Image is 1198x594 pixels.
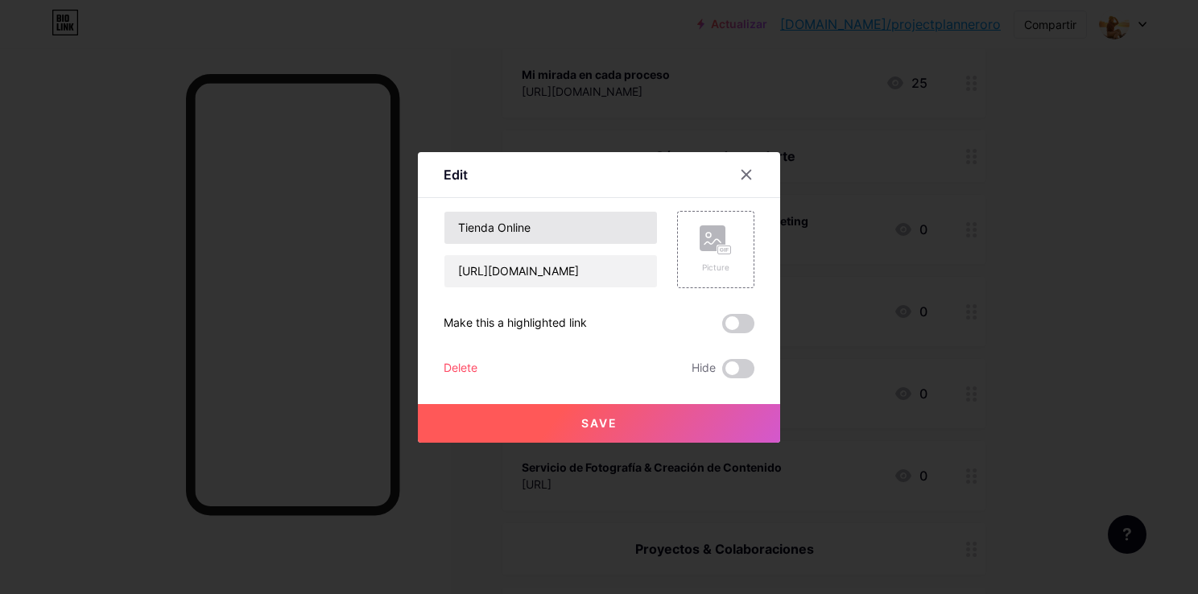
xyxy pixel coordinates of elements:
div: Make this a highlighted link [444,314,587,333]
span: Save [581,416,618,430]
div: Edit [444,165,468,184]
div: Delete [444,359,477,378]
input: Title [444,212,657,244]
div: Picture [700,262,732,274]
span: Hide [692,359,716,378]
button: Save [418,404,780,443]
input: URL [444,255,657,287]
